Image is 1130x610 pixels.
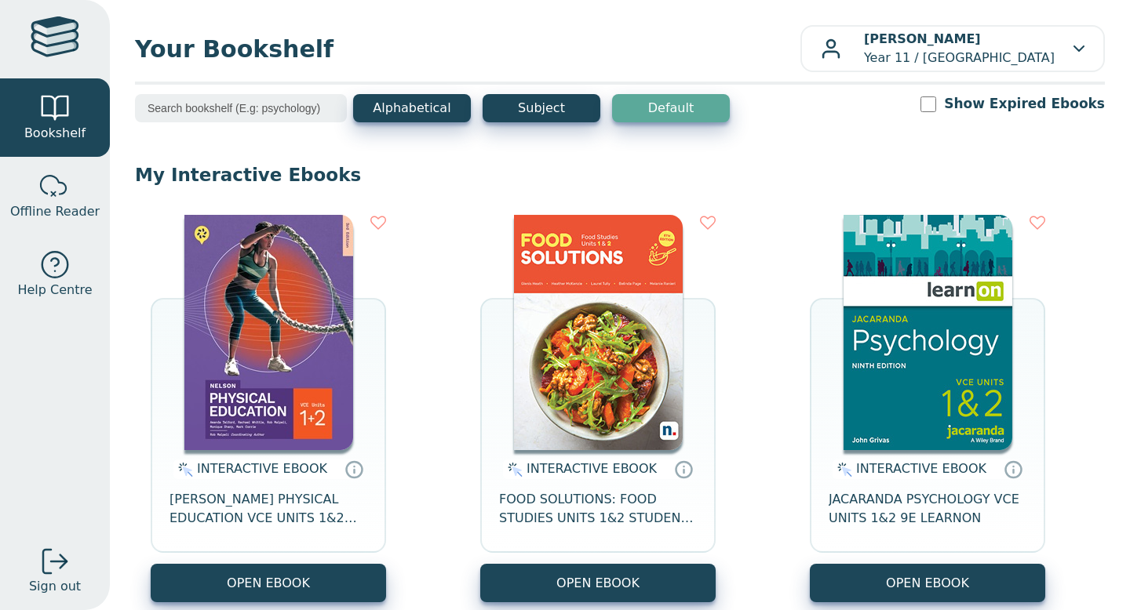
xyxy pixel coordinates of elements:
[810,564,1045,602] button: OPEN EBOOK
[24,124,86,143] span: Bookshelf
[499,490,697,528] span: FOOD SOLUTIONS: FOOD STUDIES UNITS 1&2 STUDENT EBOOK 5E
[944,94,1105,114] label: Show Expired Ebooks
[169,490,367,528] span: [PERSON_NAME] PHYSICAL EDUCATION VCE UNITS 1&2 MINDTAP 3E
[674,459,693,478] a: Interactive eBooks are accessed online via the publisher’s portal. They contain interactive resou...
[344,459,363,478] a: Interactive eBooks are accessed online via the publisher’s portal. They contain interactive resou...
[514,215,683,450] img: 5d78d845-82a8-4dde-873c-24aec895b2d5.jpg
[864,31,981,46] b: [PERSON_NAME]
[503,460,523,479] img: interactive.svg
[10,202,100,221] span: Offline Reader
[29,577,81,596] span: Sign out
[173,460,193,479] img: interactive.svg
[17,281,92,300] span: Help Centre
[197,461,327,476] span: INTERACTIVE EBOOK
[135,31,800,67] span: Your Bookshelf
[353,94,471,122] button: Alphabetical
[483,94,600,122] button: Subject
[800,25,1105,72] button: [PERSON_NAME]Year 11 / [GEOGRAPHIC_DATA]
[184,215,353,450] img: c896ff06-7200-444a-bb61-465266640f60.jpg
[864,30,1055,67] p: Year 11 / [GEOGRAPHIC_DATA]
[135,163,1105,187] p: My Interactive Ebooks
[1004,459,1022,478] a: Interactive eBooks are accessed online via the publisher’s portal. They contain interactive resou...
[844,215,1012,450] img: 5dbb8fc4-eac2-4bdb-8cd5-a7394438c953.jpg
[527,461,657,476] span: INTERACTIVE EBOOK
[151,564,386,602] button: OPEN EBOOK
[612,94,730,122] button: Default
[480,564,716,602] button: OPEN EBOOK
[829,490,1026,528] span: JACARANDA PSYCHOLOGY VCE UNITS 1&2 9E LEARNON
[833,460,852,479] img: interactive.svg
[135,94,347,122] input: Search bookshelf (E.g: psychology)
[856,461,986,476] span: INTERACTIVE EBOOK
